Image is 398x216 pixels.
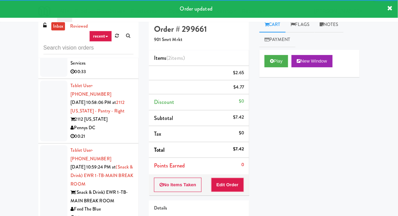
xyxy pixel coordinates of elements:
[71,132,133,141] div: 00:21
[154,98,175,106] span: Discount
[71,147,111,162] span: · [PHONE_NUMBER]
[211,178,244,192] button: Edit Order
[241,161,244,169] div: 0
[71,68,133,76] div: 00:33
[239,97,244,106] div: $0
[71,99,116,106] span: [DATE] 10:58:06 PM at
[71,51,133,67] div: Commonwealth Vending Services
[71,164,133,187] a: (Snack & Drink) EWR 1-TB-MAIN BREAK ROOM
[43,42,133,54] input: Search vision orders
[154,130,161,138] span: Tax
[38,79,139,144] li: Tablet User· [PHONE_NUMBER][DATE] 10:58:06 PM at2112 [US_STATE] - Pantry - Right2112 [US_STATE]Pe...
[71,205,133,214] div: Feed The Blue
[292,55,333,67] button: New Window
[71,188,133,205] div: (Snack & Drink) EWR 1-TB-MAIN BREAK ROOM
[233,113,244,122] div: $7.42
[239,129,244,137] div: $0
[71,147,111,162] a: Tablet User· [PHONE_NUMBER]
[286,17,315,32] a: Flags
[71,99,125,114] a: 2112 [US_STATE] - Pantry - Right
[154,54,185,62] span: Items
[71,82,111,97] span: · [PHONE_NUMBER]
[154,178,202,192] button: No Items Taken
[51,22,65,31] a: inbox
[259,17,286,32] a: Cart
[154,162,185,170] span: Points Earned
[89,31,112,42] a: recent
[314,17,344,32] a: Notes
[71,124,133,132] div: Pennys DC
[171,54,183,62] ng-pluralize: items
[71,115,133,124] div: 2112 [US_STATE]
[154,204,244,213] div: Details
[71,164,116,170] span: [DATE] 10:59:24 PM at
[234,83,244,92] div: $4.77
[180,5,213,13] span: Order updated
[265,55,288,67] button: Play
[68,22,90,31] a: reviewed
[71,82,111,97] a: Tablet User· [PHONE_NUMBER]
[233,69,244,77] div: $2.65
[154,146,165,154] span: Total
[154,25,244,33] h4: Order # 299661
[166,54,185,62] span: (2 )
[154,37,244,42] h5: 901 Smrt Mrkt
[259,32,296,48] a: Payment
[233,145,244,153] div: $7.42
[154,114,174,122] span: Subtotal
